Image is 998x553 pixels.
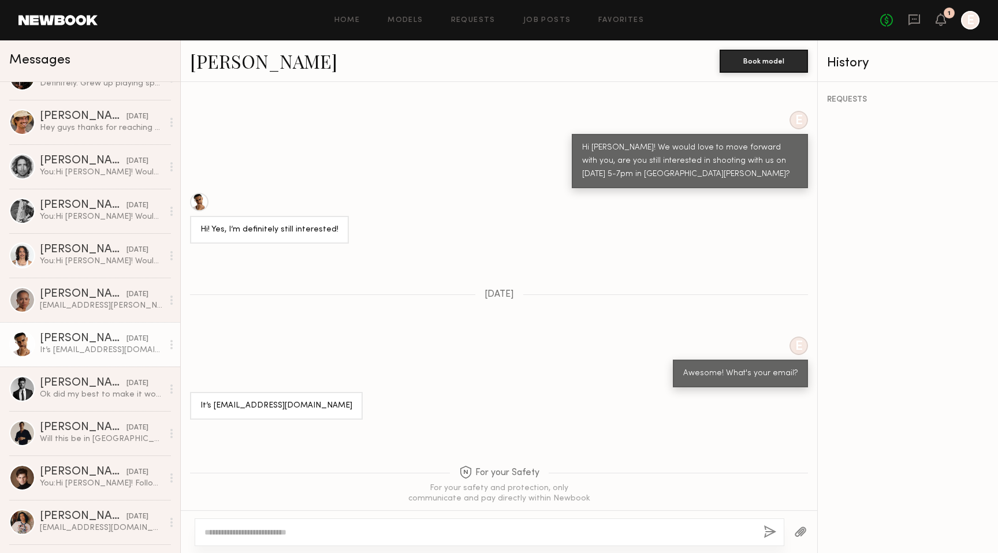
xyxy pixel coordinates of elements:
a: Book model [720,55,808,65]
a: [PERSON_NAME] [190,48,337,73]
a: Requests [451,17,496,24]
div: You: Hi [PERSON_NAME]! Would you be interested in shooting with us at Nomad? We make phone cases,... [40,256,163,267]
a: E [961,11,980,29]
div: [PERSON_NAME] [40,111,126,122]
div: [PERSON_NAME] [40,333,126,345]
div: [DATE] [126,467,148,478]
a: Models [388,17,423,24]
div: [DATE] [126,245,148,256]
div: Awesome! What's your email? [683,367,798,380]
div: History [827,57,989,70]
a: Home [334,17,360,24]
div: Will this be in [GEOGRAPHIC_DATA][PERSON_NAME]? [40,434,163,444]
a: Favorites [598,17,644,24]
div: [DATE] [126,378,148,389]
div: REQUESTS [827,96,989,104]
span: For your Safety [459,466,539,480]
div: 1 [948,10,951,17]
div: [EMAIL_ADDRESS][PERSON_NAME][DOMAIN_NAME] [40,300,163,311]
div: Hey guys thanks for reaching out. I can’t do it for the rate if we could bump it a bit higher I w... [40,122,163,133]
a: Job Posts [523,17,571,24]
span: Messages [9,54,70,67]
div: [DATE] [126,511,148,522]
div: [DATE] [126,334,148,345]
div: [PERSON_NAME] [40,244,126,256]
div: [DATE] [126,289,148,300]
div: [DATE] [126,423,148,434]
div: You: Hi [PERSON_NAME]! Would you be interested in shooting with us at Nomad? We make phone cases,... [40,167,163,178]
div: It’s [EMAIL_ADDRESS][DOMAIN_NAME] [200,399,352,413]
div: Hi! Yes, I’m definitely still interested! [200,223,338,237]
div: [PERSON_NAME] [40,289,126,300]
div: Definitely. Grew up playing sports and still play. Won’t be an issue! [40,78,163,89]
div: [PERSON_NAME] [40,378,126,389]
div: You: Hi [PERSON_NAME]! Following up with you regarding moving forward with the shoot. [40,478,163,489]
div: [PERSON_NAME] [40,155,126,167]
div: You: Hi [PERSON_NAME]! Would you be interested in shooting with us at Nomad? We make phone cases,... [40,211,163,222]
div: [PERSON_NAME] [40,466,126,478]
div: It’s [EMAIL_ADDRESS][DOMAIN_NAME] [40,345,163,356]
div: Hi [PERSON_NAME]! We would love to move forward with you, are you still interested in shooting wi... [582,141,798,181]
div: [PERSON_NAME] [40,200,126,211]
span: [DATE] [485,290,514,300]
div: Ok did my best to make it work for the 19th! [40,389,163,400]
div: For your safety and protection, only communicate and pay directly within Newbook [407,483,591,504]
div: [EMAIL_ADDRESS][DOMAIN_NAME] [40,522,163,533]
div: [DATE] [126,156,148,167]
button: Book model [720,50,808,73]
div: [PERSON_NAME] S. [40,511,126,522]
div: [DATE] [126,111,148,122]
div: [PERSON_NAME] [40,422,126,434]
div: [DATE] [126,200,148,211]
